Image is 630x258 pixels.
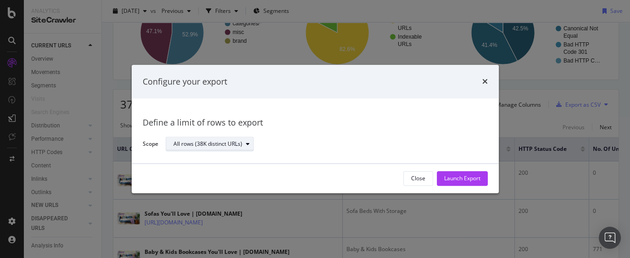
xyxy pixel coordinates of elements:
button: Close [403,171,433,186]
div: modal [132,65,499,193]
button: Launch Export [437,171,488,186]
div: Open Intercom Messenger [599,227,621,249]
label: Scope [143,140,158,150]
div: Close [411,175,425,183]
div: Define a limit of rows to export [143,117,488,129]
button: All rows (38K distinct URLs) [166,137,254,152]
div: Configure your export [143,76,227,88]
div: Launch Export [444,175,480,183]
div: All rows (38K distinct URLs) [173,142,242,147]
div: times [482,76,488,88]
